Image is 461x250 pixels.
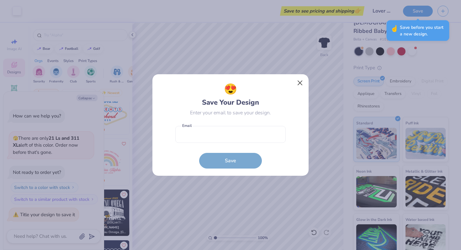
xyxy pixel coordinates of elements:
div: Enter your email to save your design. [190,109,271,117]
div: Save Your Design [202,81,259,108]
button: Close [294,77,306,89]
span: 😍 [224,81,237,97]
span: ☝️ [390,24,398,37]
span: Save before you start a new design. [400,24,446,37]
